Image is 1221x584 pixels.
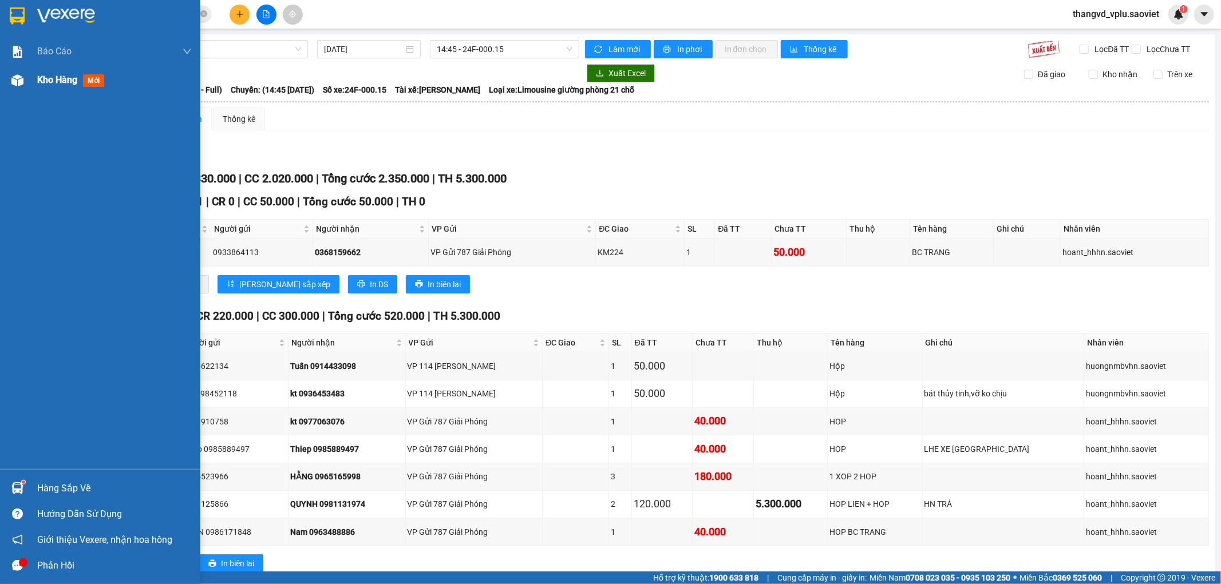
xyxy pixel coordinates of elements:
div: VP Gửi 787 Giải Phóng [430,246,594,259]
div: bát thủy tinh,vỡ ko chịu [924,387,1082,400]
button: downloadXuất Excel [587,64,655,82]
span: TH 5.300.000 [433,309,500,323]
span: Đã giao [1033,68,1070,81]
span: Miền Bắc [1020,571,1102,584]
div: 40.000 [694,413,752,429]
div: Thiep 0985889497 [290,443,403,455]
div: Thiep 0985889497 [183,443,286,455]
span: Trên xe [1163,68,1197,81]
span: Tổng cước 520.000 [328,309,425,323]
div: Hàng sắp về [37,480,192,497]
div: 180.000 [694,468,752,484]
div: HN TRẢ [924,498,1082,510]
button: printerIn DS [348,275,397,293]
span: Chuyến: (14:45 [DATE]) [231,84,314,96]
th: SL [685,220,715,239]
span: Xuất Excel [608,67,646,80]
span: | [316,172,319,185]
span: Người nhận [291,336,393,349]
img: icon-new-feature [1173,9,1184,19]
th: Tên hàng [910,220,994,239]
div: hoant_hhhn.saoviet [1062,246,1207,259]
img: warehouse-icon [11,74,23,86]
div: HOP [829,415,920,428]
span: Số xe: 24F-000.15 [323,84,386,96]
div: VP Gửi 787 Giải Phóng [408,498,541,510]
th: Ghi chú [923,333,1085,352]
img: warehouse-icon [11,482,23,494]
span: notification [12,534,23,545]
span: CC 2.020.000 [244,172,313,185]
button: bar-chartThống kê [781,40,848,58]
span: message [12,560,23,571]
span: sort-ascending [227,280,235,289]
span: down [183,47,192,56]
span: printer [663,45,673,54]
span: | [238,195,240,208]
span: plus [236,10,244,18]
span: Báo cáo [37,44,72,58]
span: CR 220.000 [196,309,254,323]
button: printerIn biên lai [199,554,263,573]
div: 0965523966 [183,470,286,483]
span: | [1111,571,1112,584]
div: HOP [829,443,920,455]
span: caret-down [1199,9,1210,19]
div: 50.000 [634,358,691,374]
strong: 1900 633 818 [709,573,758,582]
span: Người gửi [214,223,301,235]
div: Nam 0963488886 [290,526,403,538]
span: | [322,309,325,323]
th: Thu hộ [847,220,910,239]
span: | [767,571,769,584]
img: logo-vxr [10,7,25,25]
span: file-add [262,10,270,18]
span: CC 300.000 [262,309,319,323]
span: Người gửi [184,336,276,349]
th: Tên hàng [828,333,923,352]
span: printer [208,559,216,569]
div: HOP LIEN + HOP [829,498,920,510]
span: close-circle [200,9,207,20]
div: 1 [686,246,713,259]
span: Người nhận [316,223,417,235]
span: bar-chart [790,45,800,54]
div: hoant_hhhn.saoviet [1086,470,1207,483]
td: VP Gửi 787 Giải Phóng [406,463,543,491]
td: VP Gửi 787 Giải Phóng [406,408,543,435]
div: 1 [611,387,630,400]
th: Nhân viên [1061,220,1209,239]
div: 0368159662 [315,246,426,259]
th: Nhân viên [1084,333,1209,352]
span: Lọc Đã TT [1090,43,1131,55]
div: Hộp [829,387,920,400]
span: | [432,172,435,185]
span: printer [415,280,423,289]
span: Tổng cước 2.350.000 [322,172,429,185]
th: Đã TT [632,333,693,352]
button: caret-down [1194,5,1214,25]
td: VP 114 Trần Nhật Duật [406,352,543,380]
div: BC TRANG [912,246,991,259]
sup: 1 [1180,5,1188,13]
div: Tuấn 0914433098 [290,360,403,372]
span: VP Gửi [409,336,531,349]
span: Lọc Chưa TT [1143,43,1192,55]
div: 1 [611,415,630,428]
div: hoant_hhhn.saoviet [1086,443,1207,455]
strong: 0708 023 035 - 0935 103 250 [906,573,1010,582]
span: Tài xế: [PERSON_NAME] [395,84,480,96]
div: 1 [611,526,630,538]
div: 0963125866 [183,498,286,510]
div: VP Gửi 787 Giải Phóng [408,470,541,483]
span: | [297,195,300,208]
div: 2 [611,498,630,510]
img: solution-icon [11,46,23,58]
div: Hướng dẫn sử dụng [37,506,192,523]
span: thangvd_vplu.saoviet [1064,7,1168,21]
sup: 1 [22,480,25,484]
div: KM224 [598,246,682,259]
div: VP 114 [PERSON_NAME] [408,360,541,372]
div: HẰNG 0965165998 [290,470,403,483]
td: VP Gửi 787 Giải Phóng [406,491,543,518]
